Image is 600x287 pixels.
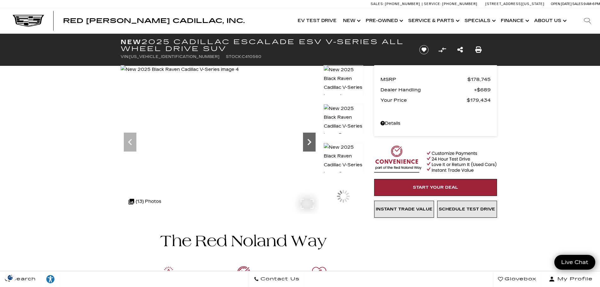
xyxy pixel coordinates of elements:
a: Service & Parts [405,8,461,33]
img: New 2025 Black Raven Cadillac V-Series image 4 [323,65,363,101]
span: Instant Trade Value [376,207,432,212]
span: MSRP [380,75,467,84]
div: Explore your accessibility options [41,274,60,284]
span: 9 AM-6 PM [584,2,600,6]
div: Search [575,8,600,33]
h1: 2025 Cadillac Escalade ESV V-Series All Wheel Drive SUV [121,38,409,52]
a: Red [PERSON_NAME] Cadillac, Inc. [63,18,245,24]
span: Service: [424,2,441,6]
a: Details [380,119,491,128]
span: [PHONE_NUMBER] [442,2,477,6]
button: Save vehicle [417,45,431,55]
span: Sales: [572,2,584,6]
strong: New [121,38,141,46]
span: Stock: [226,55,242,59]
div: Next [303,133,316,152]
span: Live Chat [558,259,591,266]
a: Specials [461,8,498,33]
div: (13) Photos [125,194,164,209]
img: Opt-Out Icon [3,274,18,281]
a: About Us [531,8,569,33]
a: Sales: [PHONE_NUMBER] [371,2,422,6]
a: Finance [498,8,531,33]
span: Dealer Handling [380,85,474,94]
span: $178,745 [467,75,491,84]
span: Contact Us [259,275,300,284]
a: Explore your accessibility options [41,271,60,287]
div: Previous [124,133,136,152]
span: Open [DATE] [551,2,572,6]
span: $179,434 [467,96,491,105]
button: Compare Vehicle [437,45,447,55]
span: My Profile [555,275,593,284]
a: New [340,8,363,33]
a: MSRP $178,745 [380,75,491,84]
span: Start Your Deal [413,185,458,190]
span: VIN: [121,55,129,59]
span: [PHONE_NUMBER] [385,2,420,6]
span: [US_VEHICLE_IDENTIFICATION_NUMBER] [129,55,220,59]
a: Start Your Deal [374,179,497,196]
img: New 2025 Black Raven Cadillac V-Series image 5 [323,104,363,140]
span: Red [PERSON_NAME] Cadillac, Inc. [63,17,245,25]
span: C410560 [242,55,261,59]
a: Instant Trade Value [374,201,434,218]
a: Your Price $179,434 [380,96,491,105]
a: Live Chat [554,255,595,270]
a: Glovebox [493,271,541,287]
a: [STREET_ADDRESS][US_STATE] [485,2,545,6]
img: Cadillac Dark Logo with Cadillac White Text [13,15,44,27]
span: Sales: [371,2,384,6]
a: Print this New 2025 Cadillac Escalade ESV V-Series All Wheel Drive SUV [475,45,482,54]
a: Service: [PHONE_NUMBER] [422,2,479,6]
button: Open user profile menu [541,271,600,287]
a: Dealer Handling $689 [380,85,491,94]
span: Your Price [380,96,467,105]
span: Glovebox [503,275,536,284]
span: $689 [474,85,491,94]
a: Contact Us [249,271,305,287]
span: Schedule Test Drive [439,207,495,212]
section: Click to Open Cookie Consent Modal [3,274,18,281]
span: Search [10,275,36,284]
a: Schedule Test Drive [437,201,497,218]
img: New 2025 Black Raven Cadillac V-Series image 4 [121,65,239,74]
a: Share this New 2025 Cadillac Escalade ESV V-Series All Wheel Drive SUV [457,45,463,54]
a: Pre-Owned [363,8,405,33]
a: EV Test Drive [294,8,340,33]
img: New 2025 Black Raven Cadillac V-Series image 6 [323,143,363,179]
